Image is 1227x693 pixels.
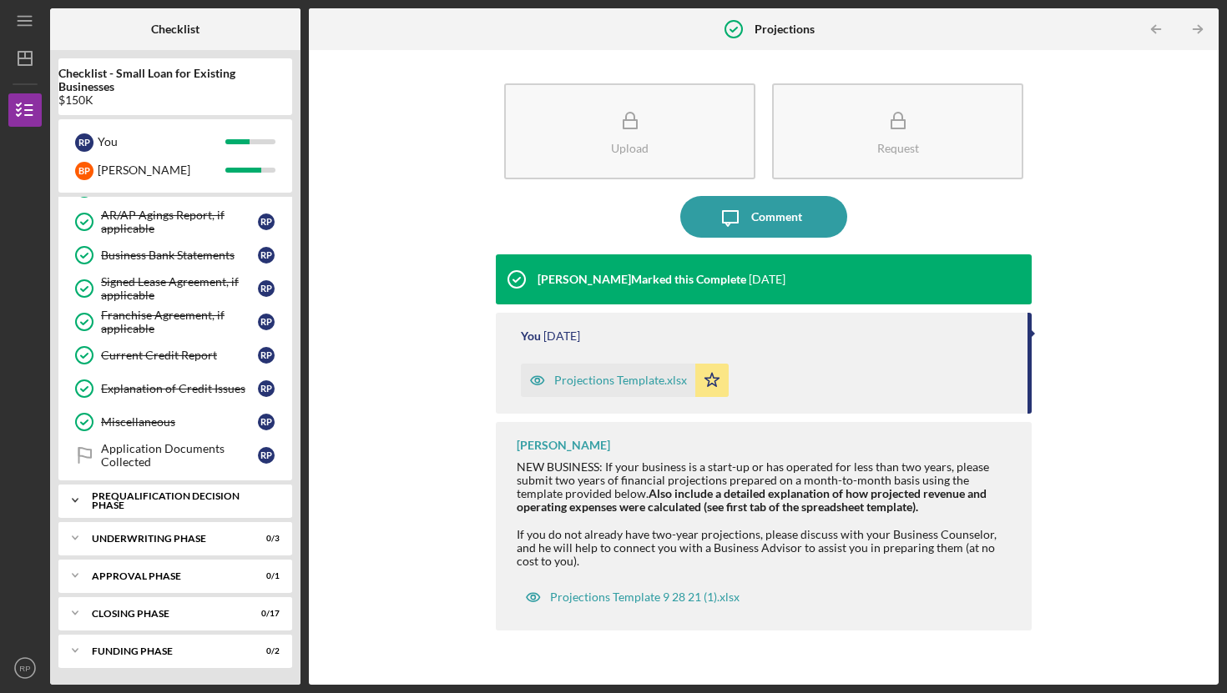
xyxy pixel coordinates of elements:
div: Explanation of Credit Issues [101,382,258,395]
a: Signed Lease Agreement, if applicableRP [67,272,284,305]
div: 0 / 2 [250,646,280,656]
button: RP [8,651,42,685]
div: R P [258,314,275,330]
div: Approval Phase [92,571,238,581]
div: You [98,128,225,156]
div: [PERSON_NAME] [98,156,225,184]
div: Upload [611,142,649,154]
b: Checklist [151,23,199,36]
a: MiscellaneousRP [67,405,284,439]
div: Prequalification Decision Phase [92,491,271,510]
strong: Also include a detailed explanation of how projected revenue and operating expenses were calculat... [517,486,987,514]
a: Business Bank StatementsRP [67,239,284,272]
div: AR/AP Agings Report, if applicable [101,208,258,235]
a: Franchise Agreement, if applicableRP [67,305,284,339]
div: R P [258,247,275,264]
div: Underwriting Phase [92,534,238,544]
b: Projections [755,23,815,36]
div: Miscellaneous [101,415,258,429]
div: $150K [58,93,292,107]
div: [PERSON_NAME] Marked this Complete [538,273,746,286]
a: Explanation of Credit IssuesRP [67,372,284,405]
a: AR/AP Agings Report, if applicableRP [67,205,284,239]
div: R P [258,380,275,397]
div: Projections Template.xlsx [554,374,687,387]
div: Comment [751,196,802,238]
div: Franchise Agreement, if applicable [101,309,258,335]
div: Current Credit Report [101,349,258,362]
div: Business Bank Statements [101,249,258,262]
a: Current Credit ReportRP [67,339,284,372]
button: Upload [504,83,755,179]
time: 2025-09-05 20:07 [543,329,580,343]
div: Application Documents Collected [101,442,258,469]
time: 2025-09-08 19:15 [749,273,785,286]
div: R P [258,280,275,297]
div: Signed Lease Agreement, if applicable [101,275,258,302]
b: Checklist - Small Loan for Existing Businesses [58,67,292,93]
div: [PERSON_NAME] [517,439,610,452]
div: 0 / 17 [250,609,280,619]
div: B P [75,162,93,180]
div: 0 / 3 [250,534,280,544]
div: R P [75,133,93,152]
div: Projections Template 9 28 21 (1).xlsx [550,590,740,604]
div: 0 / 1 [250,571,280,581]
a: Application Documents CollectedRP [67,439,284,472]
div: NEW BUSINESS: If your business is a start-up or has operated for less than two years, please subm... [517,460,1015,568]
button: Comment [680,196,847,238]
text: RP [19,664,30,673]
div: R P [258,447,275,464]
div: You [521,329,541,343]
div: Closing Phase [92,609,238,619]
div: R P [258,213,275,230]
button: Projections Template 9 28 21 (1).xlsx [517,580,748,614]
div: Funding Phase [92,646,238,656]
button: Request [772,83,1023,179]
div: Request [877,142,919,154]
div: R P [258,347,275,364]
div: R P [258,414,275,430]
button: Projections Template.xlsx [521,364,729,397]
